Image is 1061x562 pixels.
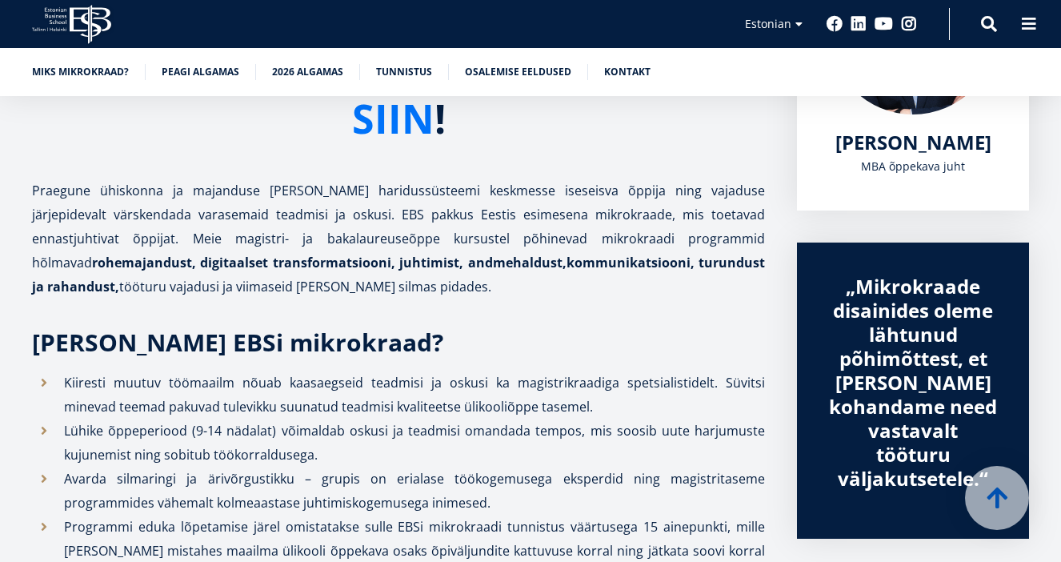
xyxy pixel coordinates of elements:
[835,129,991,155] span: [PERSON_NAME]
[604,64,651,80] a: Kontakt
[32,419,765,467] li: Lühike õppeperiood (9-14 nädalat) võimaldab oskusi ja teadmisi omandada tempos, mis soosib uute h...
[32,326,443,359] strong: [PERSON_NAME] EBSi mikrokraad?
[829,275,997,491] div: „Mikrokraade disainides oleme lähtunud põhimõttest, et [PERSON_NAME] kohandame need vastavalt töö...
[32,179,765,299] p: Praegune ühiskonna ja majanduse [PERSON_NAME] haridussüsteemi keskmesse iseseisva õppija ning vaj...
[272,64,343,80] a: 2026 algamas
[851,16,867,32] a: Linkedin
[162,64,239,80] a: Peagi algamas
[32,467,765,515] li: Avarda silmaringi ja ärivõrgustikku – grupis on erialase töökogemusega eksperdid ning magistritas...
[64,371,765,419] p: Kiiresti muutuv töömaailm nõuab kaasaegseid teadmisi ja oskusi ka magistrikraadiga spetsialistide...
[829,155,997,179] div: MBA õppekava juht
[875,16,893,32] a: Youtube
[352,98,434,138] a: SIIN
[835,130,991,155] a: [PERSON_NAME]
[376,64,432,80] a: Tunnistus
[92,254,567,271] strong: rohemajandust, digitaalset transformatsiooni, juhtimist, andmehaldust,
[827,16,843,32] a: Facebook
[32,64,129,80] a: Miks mikrokraad?
[901,16,917,32] a: Instagram
[465,64,571,80] a: Osalemise eeldused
